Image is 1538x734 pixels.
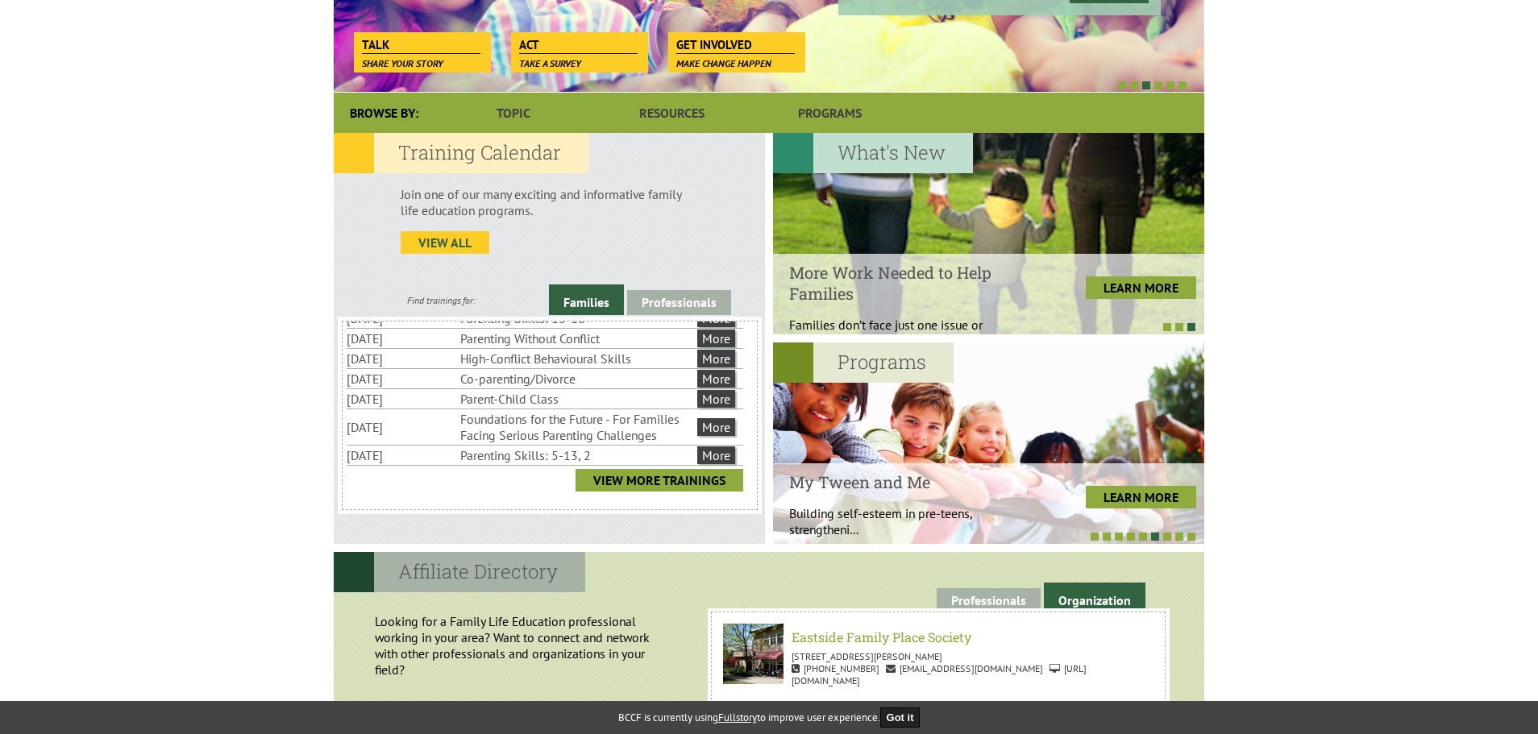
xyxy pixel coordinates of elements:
[460,409,694,445] li: Foundations for the Future - For Families Facing Serious Parenting Challenges
[789,471,1030,492] h4: My Tween and Me
[751,93,909,133] a: Programs
[728,628,1148,645] h6: Eastside Family Place Society
[723,650,1153,662] p: [STREET_ADDRESS][PERSON_NAME]
[792,662,879,674] span: [PHONE_NUMBER]
[460,349,694,368] li: High-Conflict Behavioural Skills
[676,57,771,69] span: Make change happen
[519,36,638,54] span: Act
[697,370,735,388] a: More
[334,552,585,592] h2: Affiliate Directory
[1044,583,1145,613] a: Organization
[334,93,434,133] div: Browse By:
[334,294,549,306] div: Find trainings for:
[1086,276,1196,299] a: LEARN MORE
[718,711,757,724] a: Fullstory
[347,389,457,408] li: [DATE]
[697,350,735,367] a: More
[668,32,803,55] a: Get Involved Make change happen
[347,417,457,437] li: [DATE]
[723,624,831,684] img: Eastside Family Place Society Anda Gavala
[460,369,694,388] li: Co-parenting/Divorce
[576,469,743,491] a: View More Trainings
[519,57,581,69] span: Take a survey
[460,329,694,348] li: Parenting Without Conflict
[362,57,443,69] span: Share your story
[937,588,1041,613] a: Professionals
[676,36,795,54] span: Get Involved
[592,93,750,133] a: Resources
[354,32,488,55] a: Talk Share your story
[627,290,731,315] a: Professionals
[789,262,1030,304] h4: More Work Needed to Help Families
[347,329,457,348] li: [DATE]
[347,369,457,388] li: [DATE]
[789,317,1030,349] p: Families don’t face just one issue or problem;...
[549,284,624,315] a: Families
[511,32,646,55] a: Act Take a survey
[789,505,1030,537] p: Building self-esteem in pre-teens, strengtheni...
[347,446,457,465] li: [DATE]
[362,36,480,54] span: Talk
[697,390,735,408] a: More
[460,389,694,408] li: Parent-Child Class
[773,342,954,383] h2: Programs
[1086,486,1196,508] a: LEARN MORE
[697,418,735,436] a: More
[434,93,592,133] a: Topic
[715,616,1161,700] a: Eastside Family Place Society Anda Gavala Eastside Family Place Society [STREET_ADDRESS][PERSON_N...
[792,662,1087,686] span: [URL][DOMAIN_NAME]
[334,133,588,173] h2: Training Calendar
[401,231,489,254] a: view all
[460,446,694,465] li: Parenting Skills: 5-13, 2
[401,186,698,218] p: Join one of our many exciting and informative family life education programs.
[343,605,700,686] p: Looking for a Family Life Education professional working in your area? Want to connect and networ...
[880,707,921,728] button: Got it
[347,349,457,368] li: [DATE]
[773,133,973,173] h2: What's New
[886,662,1043,674] span: [EMAIL_ADDRESS][DOMAIN_NAME]
[697,446,735,464] a: More
[697,330,735,347] a: More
